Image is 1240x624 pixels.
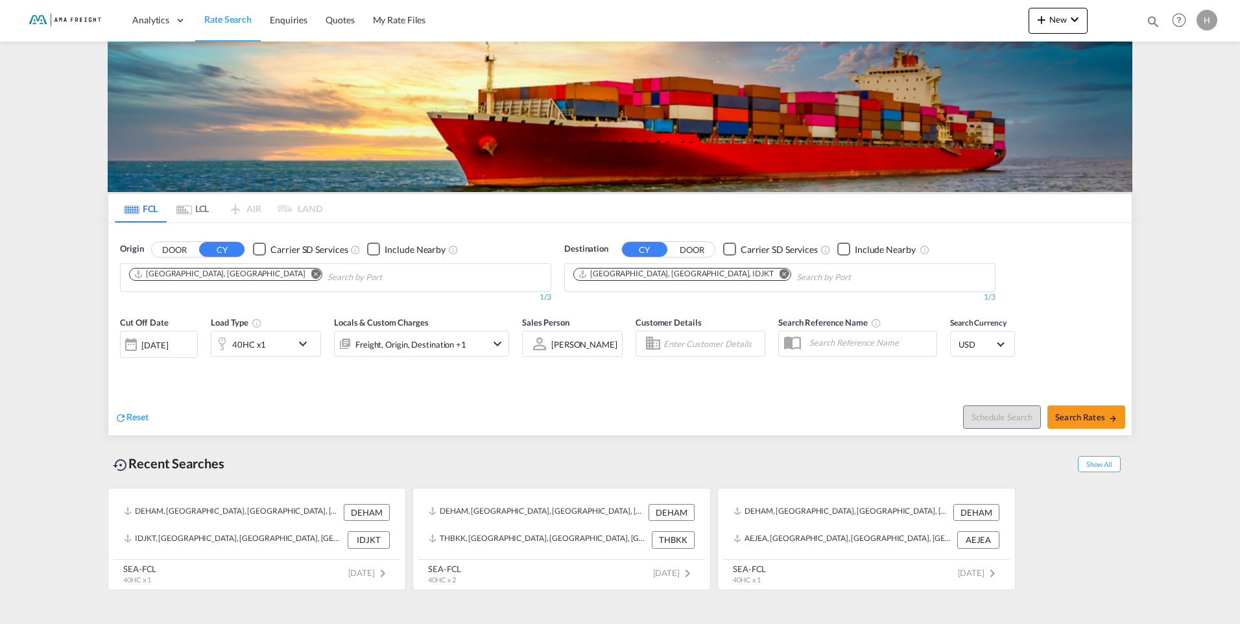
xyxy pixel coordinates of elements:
[733,504,950,521] div: DEHAM, Hamburg, Germany, Western Europe, Europe
[1078,456,1121,472] span: Show All
[837,243,916,256] md-checkbox: Checkbox No Ink
[115,411,149,425] div: icon-refreshReset
[953,504,999,521] div: DEHAM
[1034,12,1049,27] md-icon: icon-plus 400-fg
[428,575,456,584] span: 40HC x 2
[950,318,1007,328] span: Search Currency
[796,267,920,288] input: Chips input.
[120,317,169,328] span: Cut Off Date
[334,331,509,357] div: Freight Origin Destination Factory Stuffingicon-chevron-down
[373,14,426,25] span: My Rate Files
[270,243,348,256] div: Carrier SD Services
[348,568,390,578] span: [DATE]
[302,269,322,282] button: Remove
[232,335,266,354] div: 40HC x1
[204,14,252,25] span: Rate Search
[152,242,197,257] button: DOOR
[1055,412,1117,422] span: Search Rates
[733,575,761,584] span: 40HC x 1
[855,243,916,256] div: Include Nearby
[1029,8,1088,34] button: icon-plus 400-fgNewicon-chevron-down
[723,243,818,256] md-checkbox: Checkbox No Ink
[124,504,340,521] div: DEHAM, Hamburg, Germany, Western Europe, Europe
[1108,414,1117,423] md-icon: icon-arrow-right
[571,264,925,288] md-chips-wrap: Chips container. Use arrow keys to select chips.
[622,242,667,257] button: CY
[120,357,130,374] md-datepicker: Select
[1067,12,1082,27] md-icon: icon-chevron-down
[115,412,126,424] md-icon: icon-refresh
[771,269,791,282] button: Remove
[252,318,262,328] md-icon: icon-information-outline
[120,292,551,303] div: 1/3
[1197,10,1217,30] div: H
[429,504,645,521] div: DEHAM, Hamburg, Germany, Western Europe, Europe
[1034,14,1082,25] span: New
[19,6,107,35] img: f843cad07f0a11efa29f0335918cc2fb.png
[167,194,219,222] md-tab-item: LCL
[1047,405,1125,429] button: Search Ratesicon-arrow-right
[326,14,354,25] span: Quotes
[578,269,774,280] div: Jakarta, Java, IDJKT
[551,339,617,350] div: [PERSON_NAME]
[253,243,348,256] md-checkbox: Checkbox No Ink
[355,335,466,354] div: Freight Origin Destination Factory Stuffing
[663,334,761,354] input: Enter Customer Details
[958,568,1000,578] span: [DATE]
[115,194,167,222] md-tab-item: FCL
[123,563,156,575] div: SEA-FCL
[1146,14,1160,34] div: icon-magnify
[680,566,695,581] md-icon: icon-chevron-right
[367,243,446,256] md-checkbox: Checkbox No Ink
[348,531,390,548] div: IDJKT
[522,317,569,328] span: Sales Person
[564,292,996,303] div: 1/3
[564,243,608,256] span: Destination
[649,504,695,521] div: DEHAM
[127,264,456,288] md-chips-wrap: Chips container. Use arrow keys to select chips.
[385,243,446,256] div: Include Nearby
[448,245,459,255] md-icon: Unchecked: Ignores neighbouring ports when fetching rates.Checked : Includes neighbouring ports w...
[490,336,505,352] md-icon: icon-chevron-down
[1168,9,1197,32] div: Help
[344,504,390,521] div: DEHAM
[412,488,711,590] recent-search-card: DEHAM, [GEOGRAPHIC_DATA], [GEOGRAPHIC_DATA], [GEOGRAPHIC_DATA], [GEOGRAPHIC_DATA] DEHAMTHBKK, [GE...
[108,488,406,590] recent-search-card: DEHAM, [GEOGRAPHIC_DATA], [GEOGRAPHIC_DATA], [GEOGRAPHIC_DATA], [GEOGRAPHIC_DATA] DEHAMIDJKT, [GE...
[113,457,128,473] md-icon: icon-backup-restore
[550,335,619,354] md-select: Sales Person: Henning Schröder
[134,269,305,280] div: Hamburg, DEHAM
[741,243,818,256] div: Carrier SD Services
[120,331,198,358] div: [DATE]
[578,269,776,280] div: Press delete to remove this chip.
[959,339,995,350] span: USD
[1168,9,1190,31] span: Help
[652,531,695,548] div: THBKK
[108,42,1132,192] img: LCL+%26+FCL+BACKGROUND.png
[669,242,715,257] button: DOOR
[733,563,766,575] div: SEA-FCL
[124,531,344,548] div: IDJKT, Jakarta, Java, Indonesia, South East Asia, Asia Pacific
[957,531,999,548] div: AEJEA
[211,331,321,357] div: 40HC x1icon-chevron-down
[132,14,169,27] span: Analytics
[199,242,244,257] button: CY
[429,531,649,548] div: THBKK, Bangkok, Thailand, South East Asia, Asia Pacific
[115,194,322,222] md-pagination-wrapper: Use the left and right arrow keys to navigate between tabs
[270,14,307,25] span: Enquiries
[984,566,1000,581] md-icon: icon-chevron-right
[123,575,151,584] span: 40HC x 1
[963,405,1041,429] button: Note: By default Schedule search will only considerorigin ports, destination ports and cut off da...
[134,269,307,280] div: Press delete to remove this chip.
[295,336,317,352] md-icon: icon-chevron-down
[957,335,1008,354] md-select: Select Currency: $ USDUnited States Dollar
[334,317,429,328] span: Locals & Custom Charges
[778,317,881,328] span: Search Reference Name
[1146,14,1160,29] md-icon: icon-magnify
[733,531,954,548] div: AEJEA, Jebel Ali, United Arab Emirates, Middle East, Middle East
[328,267,451,288] input: Chips input.
[871,318,881,328] md-icon: Your search will be saved by the below given name
[803,333,936,352] input: Search Reference Name
[653,568,695,578] span: [DATE]
[108,449,230,478] div: Recent Searches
